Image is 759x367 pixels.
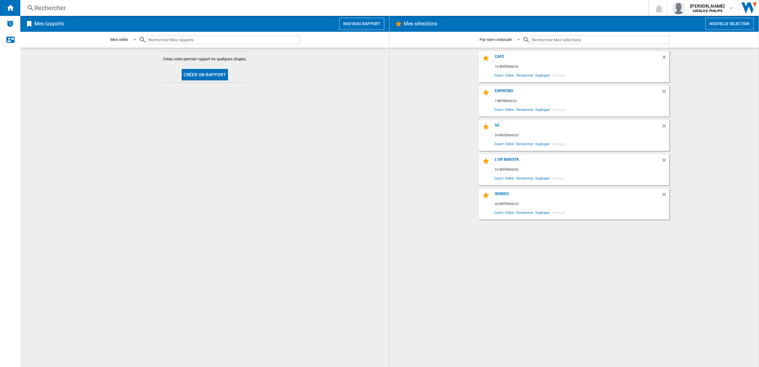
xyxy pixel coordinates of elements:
input: Rechercher Mes rapports [146,36,300,44]
div: 23 références [493,166,669,174]
span: Editer [504,208,515,217]
h2: Mes sélections [402,18,439,30]
div: SENSEO [493,192,661,200]
span: Renommer [515,139,534,148]
span: Dupliquer [534,208,551,217]
div: 10 références [493,63,669,71]
span: Créez votre premier rapport en quelques étapes. [163,56,247,62]
img: profile.jpg [672,2,685,14]
span: Ouvrir [493,139,504,148]
span: Ouvrir [493,208,504,217]
button: Nouvelle selection [705,18,754,30]
div: Supprimer [661,123,669,132]
span: Renommer [515,105,534,114]
div: 7 références [493,97,669,105]
span: Renommer [515,174,534,182]
span: Dupliquer [534,139,551,148]
div: Supprimer [661,89,669,97]
span: Partager [551,174,566,182]
input: Rechercher Mes sélections [530,36,669,44]
span: Partager [551,71,566,79]
span: Dupliquer [534,174,551,182]
span: Dupliquer [534,71,551,79]
span: Editer [504,105,515,114]
span: Editer [504,174,515,182]
span: Editer [504,139,515,148]
span: Renommer [515,208,534,217]
div: Mon ordre [110,37,128,42]
div: Par nom croissant [480,37,512,42]
span: Partager [551,208,566,217]
div: Supprimer [661,54,669,63]
span: Partager [551,139,566,148]
h2: Mes rapports [33,18,65,30]
b: CATALOG PHILIPS [693,9,722,13]
div: Rechercher [34,3,632,12]
div: 24 références [493,132,669,139]
button: Nouveau rapport [339,18,384,30]
span: Dupliquer [534,105,551,114]
div: Supprimer [661,192,669,200]
img: alerts-logo.svg [6,20,14,27]
span: Ouvrir [493,71,504,79]
button: Créer un rapport [182,69,228,80]
span: Partager [551,105,566,114]
span: [PERSON_NAME] [690,3,725,9]
div: Supprimer [661,157,669,166]
div: Espresso [493,89,661,97]
div: L'OR BARISTA [493,157,661,166]
div: GC [493,123,661,132]
span: Renommer [515,71,534,79]
span: Editer [504,71,515,79]
span: Ouvrir [493,105,504,114]
span: Ouvrir [493,174,504,182]
div: Café [493,54,661,63]
div: 33 références [493,200,669,208]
